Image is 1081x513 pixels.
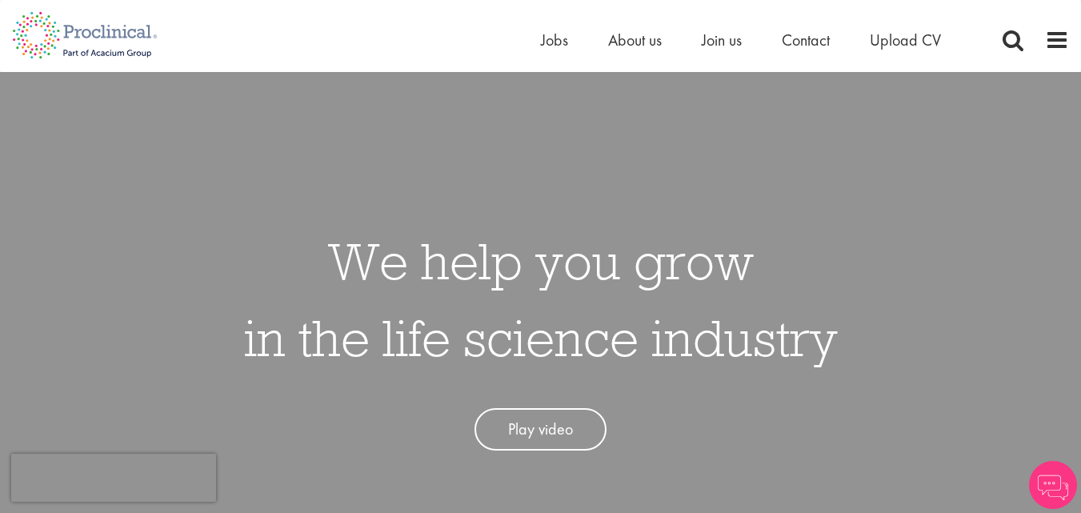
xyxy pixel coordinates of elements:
[702,30,742,50] a: Join us
[1029,461,1077,509] img: Chatbot
[474,408,607,451] a: Play video
[870,30,941,50] a: Upload CV
[541,30,568,50] a: Jobs
[244,222,838,376] h1: We help you grow in the life science industry
[608,30,662,50] a: About us
[782,30,830,50] a: Contact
